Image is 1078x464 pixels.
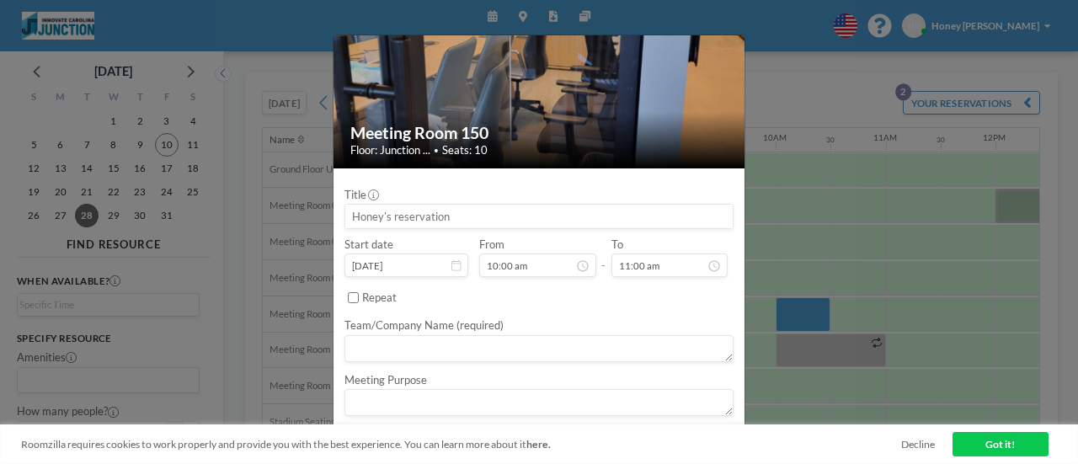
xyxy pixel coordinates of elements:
label: Repeat [362,291,397,304]
span: Floor: Junction ... [350,143,430,157]
input: Honey's reservation [345,205,733,228]
label: Team/Company Name (required) [344,318,504,332]
a: here. [526,438,551,451]
h2: Meeting Room 150 [350,123,730,143]
label: To [611,237,623,251]
label: Start date [344,237,393,251]
a: Decline [901,438,935,451]
label: From [479,237,504,251]
span: Roomzilla requires cookies to work properly and provide you with the best experience. You can lea... [21,438,901,451]
span: - [601,243,606,273]
span: Seats: 10 [442,143,488,157]
span: • [434,145,439,155]
a: Got it! [953,432,1049,456]
label: Title [344,188,377,201]
label: Meeting Purpose [344,373,427,387]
